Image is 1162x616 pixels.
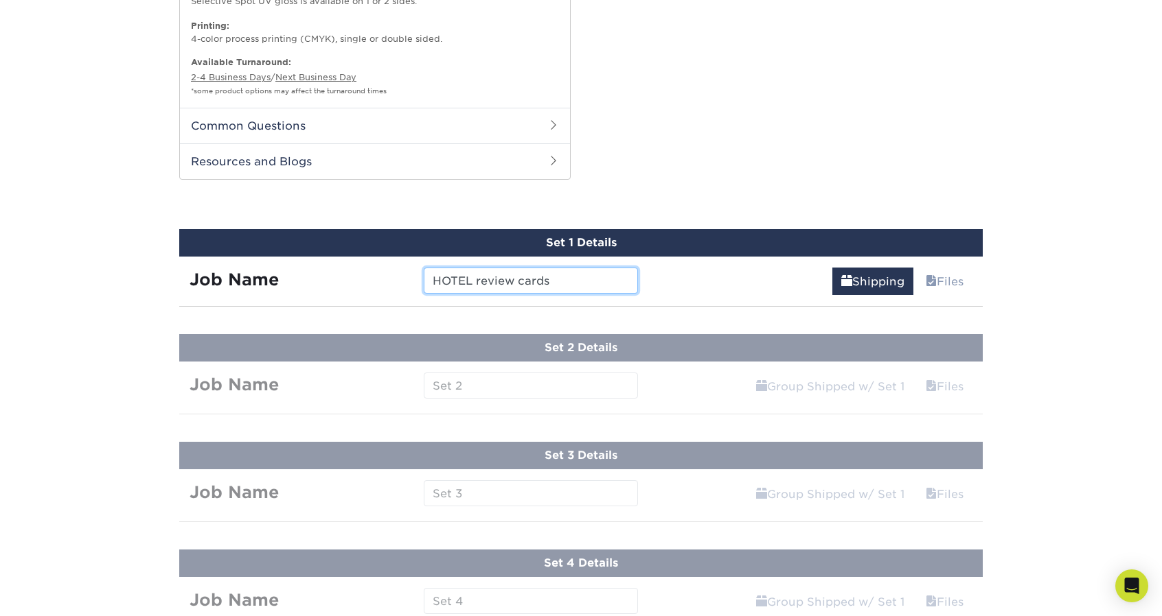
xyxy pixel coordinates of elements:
span: shipping [756,380,767,393]
span: files [926,380,937,393]
span: files [926,275,937,288]
div: Set 1 Details [179,229,983,257]
a: Shipping [832,268,913,295]
small: *some product options may affect the turnaround times [191,87,387,95]
input: Enter a job name [424,268,637,294]
span: shipping [841,275,852,288]
a: 2-4 Business Days [191,72,271,82]
strong: Printing: [191,21,229,31]
h2: Common Questions [180,108,570,143]
b: Available Turnaround: [191,57,291,67]
div: Open Intercom Messenger [1115,569,1148,602]
h2: Resources and Blogs [180,143,570,179]
p: / [191,56,559,97]
a: Next Business Day [275,72,356,82]
a: Files [917,588,972,615]
a: Files [917,480,972,508]
span: shipping [756,488,767,501]
span: files [926,488,937,501]
strong: Job Name [190,270,279,289]
a: Group Shipped w/ Set 1 [747,372,913,400]
a: Files [917,268,972,295]
span: shipping [756,595,767,608]
a: Files [917,372,972,400]
span: files [926,595,937,608]
a: Group Shipped w/ Set 1 [747,588,913,615]
a: Group Shipped w/ Set 1 [747,480,913,508]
